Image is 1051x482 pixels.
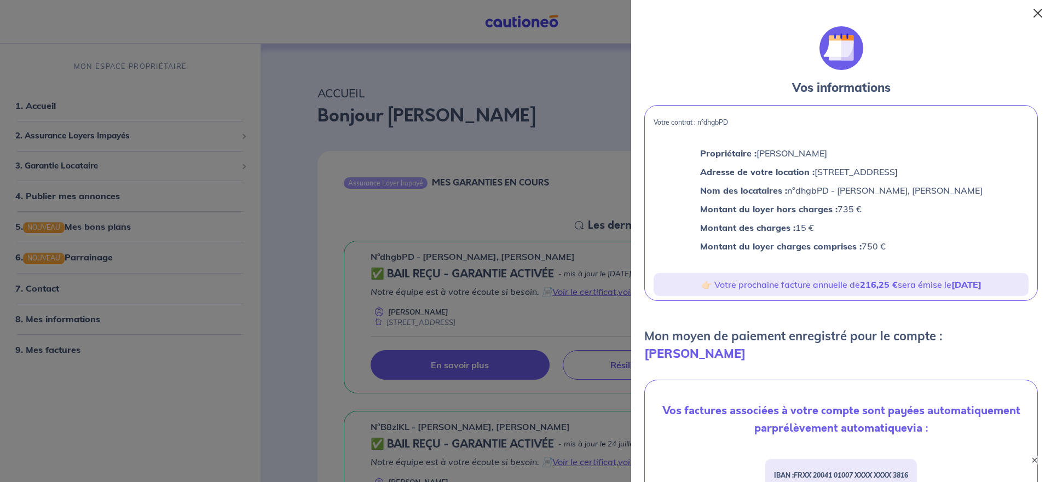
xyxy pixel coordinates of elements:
[700,204,838,214] strong: Montant du loyer hors charges :
[951,279,981,290] strong: [DATE]
[1029,455,1040,466] button: ×
[792,80,891,95] strong: Vos informations
[700,146,983,160] p: [PERSON_NAME]
[1029,4,1047,22] button: Close
[860,279,898,290] strong: 216,25 €
[654,119,1029,126] p: Votre contrat : n°dhgbPD
[700,202,983,216] p: 735 €
[700,220,983,235] p: 15 €
[658,277,1024,292] p: 👉🏻 Votre prochaine facture annuelle de sera émise le
[700,222,795,233] strong: Montant des charges :
[700,239,983,253] p: 750 €
[700,165,983,179] p: [STREET_ADDRESS]
[700,148,757,159] strong: Propriétaire :
[700,166,815,177] strong: Adresse de votre location :
[772,420,907,436] strong: prélèvement automatique
[654,402,1029,437] p: Vos factures associées à votre compte sont payées automatiquement par via :
[700,241,862,252] strong: Montant du loyer charges comprises :
[819,26,863,70] img: illu_calendar.svg
[644,327,1038,362] p: Mon moyen de paiement enregistré pour le compte :
[700,183,983,198] p: n°dhgbPD - [PERSON_NAME], [PERSON_NAME]
[700,185,787,196] strong: Nom des locataires :
[644,346,746,361] strong: [PERSON_NAME]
